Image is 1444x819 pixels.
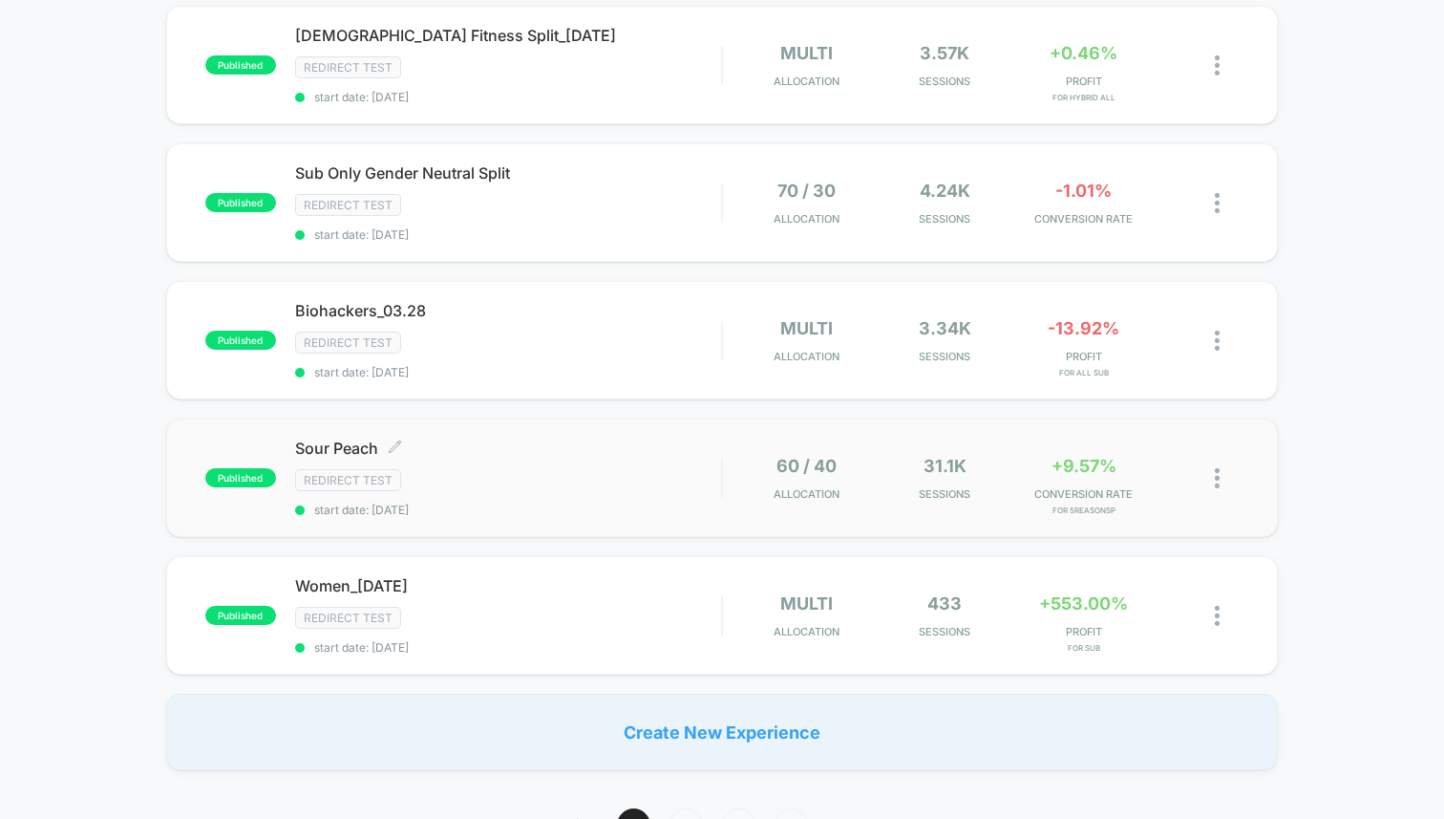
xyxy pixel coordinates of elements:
[1019,625,1148,638] span: PROFIT
[774,212,839,226] span: Allocation
[1019,506,1148,515] span: for 5ReasonSP
[205,468,276,487] span: published
[205,193,276,212] span: published
[774,487,839,501] span: Allocation
[295,163,721,183] span: Sub Only Gender Neutral Split
[780,43,833,63] span: multi
[777,181,836,201] span: 70 / 30
[295,469,401,491] span: Redirect Test
[919,318,971,338] span: 3.34k
[774,75,839,88] span: Allocation
[295,301,721,320] span: Biohackers_03.28
[295,640,721,655] span: start date: [DATE]
[166,694,1278,770] div: Create New Experience
[1215,468,1220,488] img: close
[1019,643,1148,653] span: for Sub
[776,456,837,476] span: 60 / 40
[295,439,721,458] span: Sour Peach
[881,487,1009,501] span: Sessions
[881,350,1009,363] span: Sessions
[1019,350,1148,363] span: PROFIT
[295,227,721,242] span: start date: [DATE]
[1215,55,1220,75] img: close
[774,350,839,363] span: Allocation
[927,593,962,614] span: 433
[920,43,969,63] span: 3.57k
[1215,331,1220,351] img: close
[295,607,401,629] span: Redirect Test
[205,55,276,75] span: published
[1051,456,1116,476] span: +9.57%
[295,365,721,379] span: start date: [DATE]
[295,90,721,104] span: start date: [DATE]
[924,456,966,476] span: 31.1k
[1019,487,1148,501] span: CONVERSION RATE
[1050,43,1117,63] span: +0.46%
[1019,75,1148,88] span: PROFIT
[1215,193,1220,213] img: close
[295,194,401,216] span: Redirect Test
[1019,93,1148,102] span: for Hybrid All
[295,56,401,78] span: Redirect Test
[1039,593,1128,614] span: +553.00%
[295,332,401,354] span: Redirect Test
[881,212,1009,226] span: Sessions
[881,625,1009,638] span: Sessions
[205,331,276,350] span: published
[205,606,276,625] span: published
[1215,606,1220,626] img: close
[295,576,721,595] span: Women_[DATE]
[1048,318,1119,338] span: -13.92%
[295,503,721,517] span: start date: [DATE]
[881,75,1009,88] span: Sessions
[780,593,833,614] span: multi
[780,318,833,338] span: multi
[774,625,839,638] span: Allocation
[295,26,721,45] span: [DEMOGRAPHIC_DATA] Fitness Split_[DATE]
[1019,368,1148,377] span: for All Sub
[1055,181,1112,201] span: -1.01%
[920,181,970,201] span: 4.24k
[1019,212,1148,226] span: CONVERSION RATE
